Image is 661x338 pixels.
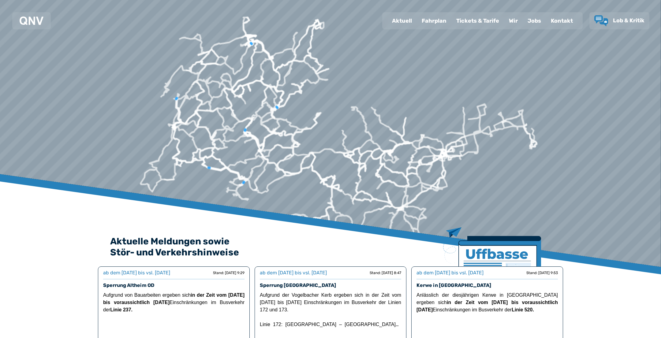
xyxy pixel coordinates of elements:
[103,282,154,288] a: Sperrung Altheim OD
[260,292,401,312] span: Aufgrund der Vogelbacher Kerb ergeben sich in der Zeit vom [DATE] bis [DATE] Einschränkungen im B...
[110,307,133,312] strong: Linie 237.
[546,13,578,29] a: Kontakt
[504,13,523,29] a: Wir
[20,15,43,27] a: QNV Logo
[613,17,644,24] span: Lob & Kritik
[103,269,170,277] div: ab dem [DATE] bis vsl. [DATE]
[451,13,504,29] a: Tickets & Tarife
[416,269,484,277] div: ab dem [DATE] bis vsl. [DATE]
[417,13,451,29] a: Fahrplan
[526,270,558,275] div: Stand: [DATE] 9:53
[512,307,534,312] strong: Linie 520.
[110,236,551,258] h2: Aktuelle Meldungen sowie Stör- und Verkehrshinweise
[260,282,336,288] a: Sperrung [GEOGRAPHIC_DATA]
[416,292,558,312] span: Anlässlich der diesjährigen Kerwe in [GEOGRAPHIC_DATA] ergeben sich Einschränkungen im Busverkehr...
[370,270,401,275] div: Stand: [DATE] 8:47
[387,13,417,29] a: Aktuell
[103,292,245,312] span: Aufgrund von Bauarbeiten ergeben sich Einschränkungen im Busverkehr der
[213,270,245,275] div: Stand: [DATE] 9:29
[416,300,558,312] strong: in der Zeit vom [DATE] bis voraussichtlich [DATE]
[443,227,541,303] img: Zeitung mit Titel Uffbase
[523,13,546,29] a: Jobs
[20,17,43,25] img: QNV Logo
[594,15,644,26] a: Lob & Kritik
[416,282,491,288] a: Kerwe in [GEOGRAPHIC_DATA]
[260,269,327,277] div: ab dem [DATE] bis vsl. [DATE]
[103,292,245,305] strong: in der Zeit vom [DATE] bis voraussichtlich [DATE]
